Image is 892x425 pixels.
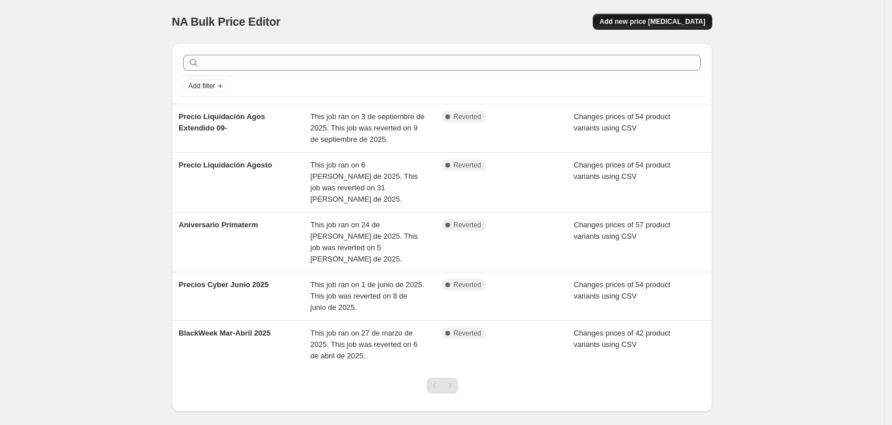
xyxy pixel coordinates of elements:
[311,161,418,203] span: This job ran on 6 [PERSON_NAME] de 2025. This job was reverted on 31 [PERSON_NAME] de 2025.
[179,329,271,337] span: BlackWeek Mar-Abril 2025
[453,329,481,338] span: Reverted
[183,79,229,93] button: Add filter
[179,280,269,289] span: Precios Cyber Junio 2025
[453,280,481,289] span: Reverted
[574,220,671,240] span: Changes prices of 57 product variants using CSV
[574,112,671,132] span: Changes prices of 54 product variants using CSV
[427,378,458,394] nav: Pagination
[453,161,481,170] span: Reverted
[179,220,258,229] span: Aniversario Primaterm
[574,280,671,300] span: Changes prices of 54 product variants using CSV
[188,81,215,91] span: Add filter
[574,161,671,181] span: Changes prices of 54 product variants using CSV
[574,329,671,349] span: Changes prices of 42 product variants using CSV
[593,14,712,30] button: Add new price [MEDICAL_DATA]
[311,280,424,312] span: This job ran on 1 de junio de 2025. This job was reverted on 8 de junio de 2025.
[311,220,418,263] span: This job ran on 24 de [PERSON_NAME] de 2025. This job was reverted on 5 [PERSON_NAME] de 2025.
[600,17,705,26] span: Add new price [MEDICAL_DATA]
[311,112,425,144] span: This job ran on 3 de septiembre de 2025. This job was reverted on 9 de septiembre de 2025.
[172,15,280,28] span: NA Bulk Price Editor
[179,161,272,169] span: Precio Liquidación Agosto
[311,329,418,360] span: This job ran on 27 de marzo de 2025. This job was reverted on 6 de abril de 2025.
[453,220,481,230] span: Reverted
[453,112,481,121] span: Reverted
[179,112,265,132] span: Precio Liquidación Agos Extendido 09-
